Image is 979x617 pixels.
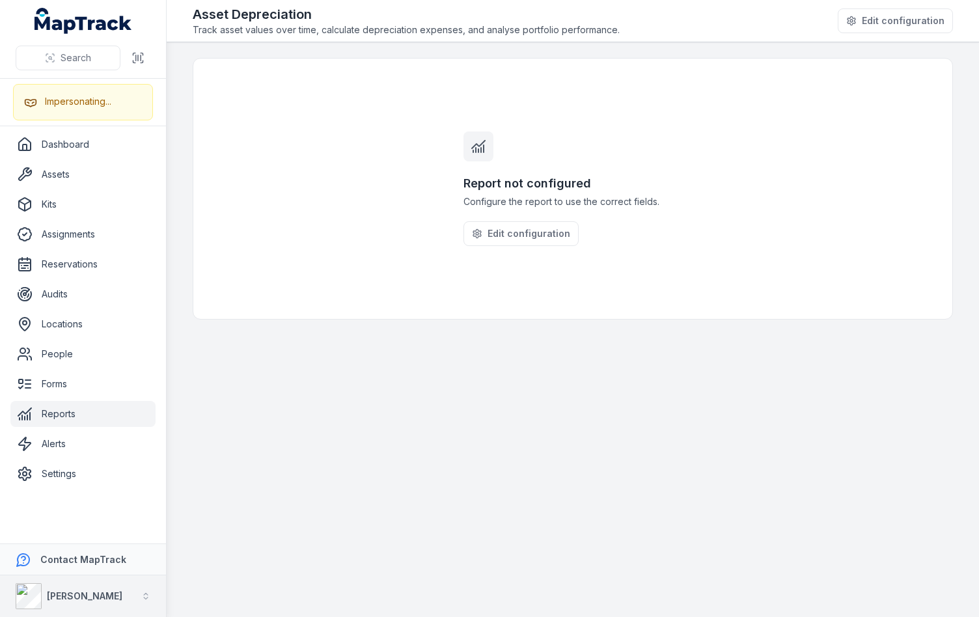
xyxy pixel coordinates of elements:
a: Assignments [10,221,156,247]
a: Alerts [10,431,156,457]
span: Search [61,51,91,64]
button: Search [16,46,120,70]
a: Reservations [10,251,156,277]
a: Audits [10,281,156,307]
h3: Report not configured [463,174,682,193]
strong: Contact MapTrack [40,554,126,565]
h2: Asset Depreciation [193,5,620,23]
a: Kits [10,191,156,217]
span: Track asset values over time, calculate depreciation expenses, and analyse portfolio performance. [193,23,620,36]
a: Settings [10,461,156,487]
button: Edit configuration [838,8,953,33]
a: Locations [10,311,156,337]
a: Dashboard [10,131,156,158]
div: Impersonating... [45,95,111,108]
a: Assets [10,161,156,187]
a: Forms [10,371,156,397]
button: Edit configuration [463,221,579,246]
a: MapTrack [34,8,132,34]
span: Configure the report to use the correct fields. [463,195,682,208]
a: People [10,341,156,367]
a: Reports [10,401,156,427]
strong: [PERSON_NAME] [47,590,122,601]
